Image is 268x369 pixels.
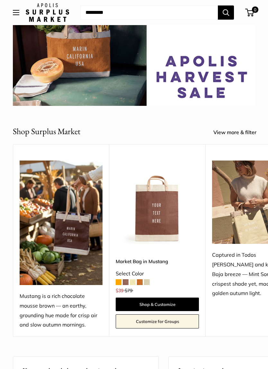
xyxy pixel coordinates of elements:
h2: Shop Surplus Market [13,125,80,138]
a: View more & filter [213,128,264,137]
span: $39 [116,288,123,293]
a: Shop & Customize [116,298,199,311]
button: Open menu [13,10,19,15]
a: Market Bag in MustangMarket Bag in Mustang [116,161,199,244]
button: Search [218,5,234,20]
img: Mustang is a rich chocolate mousse brown — an earthy, grounding hue made for crisp air and slow a... [20,161,103,285]
a: Customize for Groups [116,314,199,328]
div: Mustang is a rich chocolate mousse brown — an earthy, grounding hue made for crisp air and slow a... [20,291,103,330]
div: Select Color [116,269,199,279]
a: Market Bag in Mustang [116,258,199,265]
a: 0 [246,9,254,16]
img: Market Bag in Mustang [116,161,199,244]
span: $79 [125,288,132,293]
span: 0 [252,6,258,13]
input: Search... [80,5,218,20]
img: Apolis: Surplus Market [26,3,69,22]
